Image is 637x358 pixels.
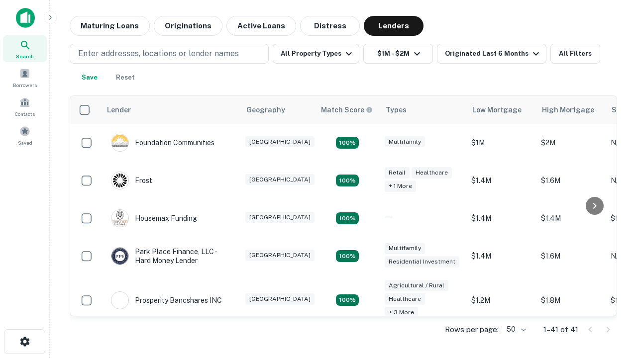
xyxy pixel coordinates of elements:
[245,136,315,148] div: [GEOGRAPHIC_DATA]
[536,162,606,199] td: $1.6M
[245,212,315,223] div: [GEOGRAPHIC_DATA]
[70,16,150,36] button: Maturing Loans
[315,96,380,124] th: Capitalize uses an advanced AI algorithm to match your search with the best lender. The match sco...
[587,278,637,326] iframe: Chat Widget
[363,44,433,64] button: $1M - $2M
[111,247,230,265] div: Park Place Finance, LLC - Hard Money Lender
[154,16,222,36] button: Originations
[385,180,416,192] div: + 1 more
[18,139,32,147] span: Saved
[437,44,546,64] button: Originated Last 6 Months
[550,44,600,64] button: All Filters
[16,8,35,28] img: capitalize-icon.png
[245,250,315,261] div: [GEOGRAPHIC_DATA]
[3,35,47,62] a: Search
[245,174,315,185] div: [GEOGRAPHIC_DATA]
[466,96,536,124] th: Low Mortgage
[466,275,536,325] td: $1.2M
[111,134,214,152] div: Foundation Communities
[336,212,359,224] div: Matching Properties: 4, hasApolloMatch: undefined
[466,162,536,199] td: $1.4M
[412,167,452,179] div: Healthcare
[536,237,606,275] td: $1.6M
[78,48,239,60] p: Enter addresses, locations or lender names
[536,124,606,162] td: $2M
[380,96,466,124] th: Types
[109,68,141,88] button: Reset
[385,293,425,305] div: Healthcare
[111,210,128,227] img: picture
[536,275,606,325] td: $1.8M
[385,256,459,268] div: Residential Investment
[364,16,424,36] button: Lenders
[466,124,536,162] td: $1M
[336,250,359,262] div: Matching Properties: 4, hasApolloMatch: undefined
[472,104,522,116] div: Low Mortgage
[385,280,448,291] div: Agricultural / Rural
[336,137,359,149] div: Matching Properties: 4, hasApolloMatch: undefined
[107,104,131,116] div: Lender
[543,324,578,336] p: 1–41 of 41
[321,104,371,115] h6: Match Score
[15,110,35,118] span: Contacts
[3,93,47,120] a: Contacts
[111,134,128,151] img: picture
[336,294,359,306] div: Matching Properties: 7, hasApolloMatch: undefined
[300,16,360,36] button: Distress
[385,243,425,254] div: Multifamily
[111,172,152,189] div: Frost
[385,167,410,179] div: Retail
[111,172,128,189] img: picture
[16,52,34,60] span: Search
[386,104,407,116] div: Types
[336,175,359,186] div: Matching Properties: 4, hasApolloMatch: undefined
[542,104,594,116] div: High Mortgage
[385,136,425,148] div: Multifamily
[240,96,315,124] th: Geography
[111,291,222,309] div: Prosperity Bancshares INC
[226,16,296,36] button: Active Loans
[445,48,542,60] div: Originated Last 6 Months
[321,104,373,115] div: Capitalize uses an advanced AI algorithm to match your search with the best lender. The match sco...
[385,307,418,318] div: + 3 more
[111,248,128,265] img: picture
[466,237,536,275] td: $1.4M
[111,292,128,309] img: picture
[101,96,240,124] th: Lender
[70,44,269,64] button: Enter addresses, locations or lender names
[245,293,315,305] div: [GEOGRAPHIC_DATA]
[3,64,47,91] a: Borrowers
[246,104,285,116] div: Geography
[466,199,536,237] td: $1.4M
[273,44,359,64] button: All Property Types
[445,324,499,336] p: Rows per page:
[536,199,606,237] td: $1.4M
[3,122,47,149] a: Saved
[111,209,197,227] div: Housemax Funding
[74,68,106,88] button: Save your search to get updates of matches that match your search criteria.
[503,322,528,337] div: 50
[536,96,606,124] th: High Mortgage
[13,81,37,89] span: Borrowers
